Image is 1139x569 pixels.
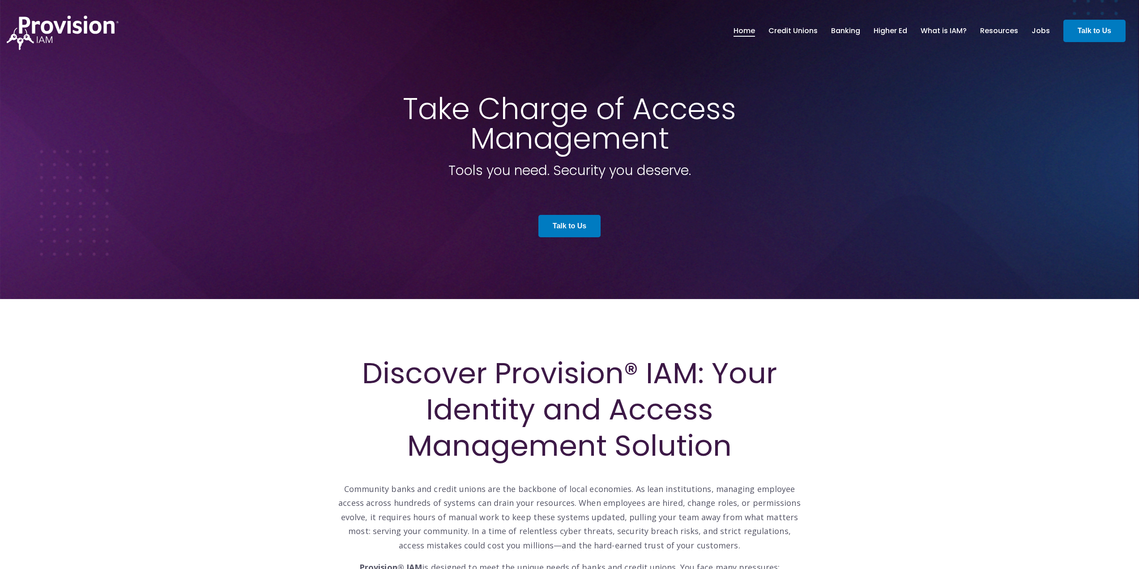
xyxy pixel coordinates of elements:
[874,23,907,39] a: Higher Ed
[727,17,1057,45] nav: menu
[337,468,802,552] p: Community banks and credit unions are the backbone of local economies. As lean institutions, mana...
[921,23,967,39] a: What is IAM?
[980,23,1018,39] a: Resources
[1032,23,1050,39] a: Jobs
[734,23,755,39] a: Home
[538,215,601,237] a: Talk to Us
[7,16,119,50] img: ProvisionIAM-Logo-White
[553,222,586,230] strong: Talk to Us
[337,355,802,464] h1: Discover Provision® IAM: Your Identity and Access Management Solution
[1078,27,1111,34] strong: Talk to Us
[1063,20,1126,42] a: Talk to Us
[831,23,860,39] a: Banking
[768,23,818,39] a: Credit Unions
[403,88,736,159] span: Take Charge of Access Management
[448,161,691,180] span: Tools you need. Security you deserve.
